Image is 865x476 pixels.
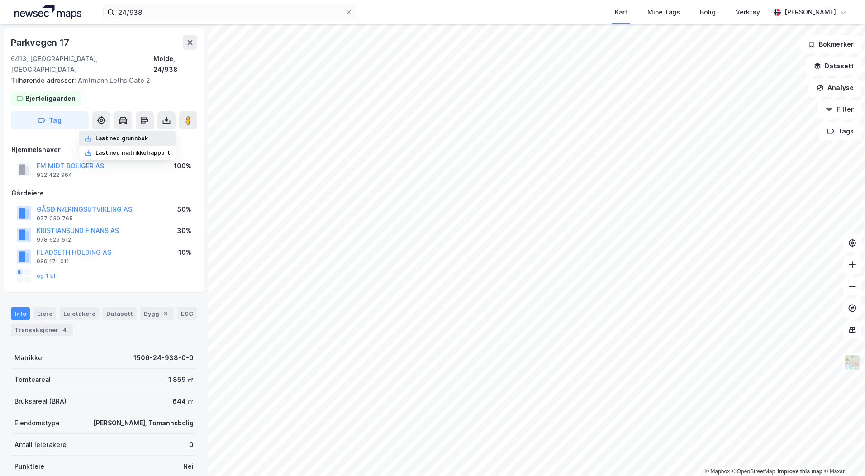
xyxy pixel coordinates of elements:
[177,225,191,236] div: 30%
[844,354,861,371] img: Z
[172,396,194,407] div: 644 ㎡
[615,7,627,18] div: Kart
[33,307,56,320] div: Eiere
[732,468,775,475] a: OpenStreetMap
[14,374,51,385] div: Tomteareal
[37,171,72,179] div: 932 422 964
[14,352,44,363] div: Matrikkel
[736,7,760,18] div: Verktøy
[140,307,174,320] div: Bygg
[819,122,861,140] button: Tags
[784,7,836,18] div: [PERSON_NAME]
[11,144,197,155] div: Hjemmelshaver
[174,161,191,171] div: 100%
[647,7,680,18] div: Mine Tags
[177,307,197,320] div: ESG
[800,35,861,53] button: Bokmerker
[11,188,197,199] div: Gårdeiere
[95,149,170,157] div: Last ned matrikkelrapport
[11,324,73,336] div: Transaksjoner
[818,100,861,119] button: Filter
[189,439,194,450] div: 0
[705,468,730,475] a: Mapbox
[103,307,137,320] div: Datasett
[14,439,67,450] div: Antall leietakere
[14,418,60,428] div: Eiendomstype
[37,236,71,243] div: 978 629 512
[700,7,716,18] div: Bolig
[183,461,194,472] div: Nei
[778,468,822,475] a: Improve this map
[168,374,194,385] div: 1 859 ㎡
[11,35,71,50] div: Parkvegen 17
[95,135,148,142] div: Last ned grunnbok
[60,307,99,320] div: Leietakere
[14,5,81,19] img: logo.a4113a55bc3d86da70a041830d287a7e.svg
[177,204,191,215] div: 50%
[25,93,76,104] div: Bjerteligaarden
[806,57,861,75] button: Datasett
[133,352,194,363] div: 1506-24-938-0-0
[37,258,69,265] div: 989 171 011
[37,215,73,222] div: 977 030 765
[809,79,861,97] button: Analyse
[11,76,78,84] span: Tilhørende adresser:
[11,53,153,75] div: 6413, [GEOGRAPHIC_DATA], [GEOGRAPHIC_DATA]
[161,309,170,318] div: 3
[60,325,69,334] div: 4
[11,75,190,86] div: Amtmann Leths Gate 2
[820,433,865,476] div: Kontrollprogram for chat
[11,111,89,129] button: Tag
[820,433,865,476] iframe: Chat Widget
[114,5,345,19] input: Søk på adresse, matrikkel, gårdeiere, leietakere eller personer
[14,396,67,407] div: Bruksareal (BRA)
[153,53,197,75] div: Molde, 24/938
[11,307,30,320] div: Info
[93,418,194,428] div: [PERSON_NAME], Tomannsbolig
[14,461,44,472] div: Punktleie
[178,247,191,258] div: 10%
